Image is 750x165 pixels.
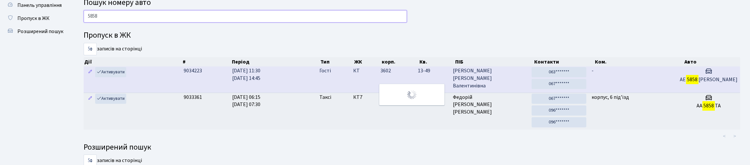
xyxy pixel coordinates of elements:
[84,143,740,152] h4: Розширений пошук
[182,57,231,66] th: #
[686,75,699,84] mark: 5858
[17,2,62,9] span: Панель управління
[84,43,97,55] select: записів на сторінці
[184,94,202,101] span: 9033361
[84,43,142,55] label: записів на сторінці
[84,10,407,23] input: Пошук
[17,15,50,22] span: Пропуск в ЖК
[3,25,69,38] a: Розширений пошук
[17,28,63,35] span: Розширений пошук
[232,67,260,82] span: [DATE] 11:30 [DATE] 14:45
[381,57,419,66] th: корп.
[702,101,715,110] mark: 5858
[354,57,381,66] th: ЖК
[594,57,684,66] th: Ком.
[592,94,629,101] span: корпус, 6 під'їзд
[319,94,331,101] span: Таксі
[232,94,260,108] span: [DATE] 06:15 [DATE] 07:30
[419,57,454,66] th: Кв.
[684,57,740,66] th: Авто
[86,67,94,77] a: Редагувати
[84,57,182,66] th: Дії
[84,31,740,40] h4: Пропуск в ЖК
[380,67,391,74] span: 3602
[231,57,320,66] th: Період
[3,12,69,25] a: Пропуск в ЖК
[453,67,526,90] span: [PERSON_NAME] [PERSON_NAME] Валентинівна
[353,67,375,75] span: КТ
[184,67,202,74] span: 9034223
[453,94,526,116] span: Федорій [PERSON_NAME] [PERSON_NAME]
[353,94,375,101] span: КТ7
[680,77,738,83] h5: АЕ [PERSON_NAME]
[320,57,354,66] th: Тип
[95,94,126,104] a: Активувати
[418,67,448,75] span: 13-49
[407,89,417,100] img: Обробка...
[592,67,594,74] span: -
[319,67,331,75] span: Гості
[455,57,534,66] th: ПІБ
[680,103,738,109] h5: AA TA
[86,94,94,104] a: Редагувати
[534,57,594,66] th: Контакти
[95,67,126,77] a: Активувати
